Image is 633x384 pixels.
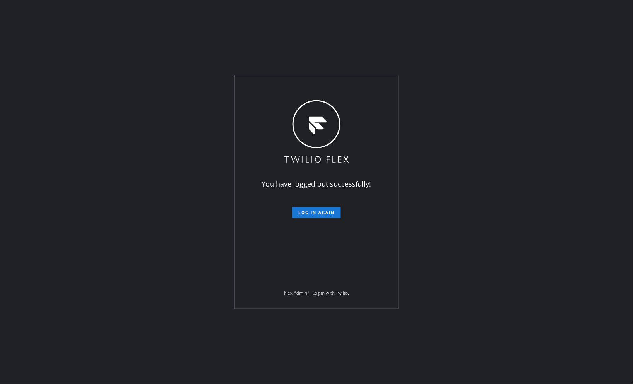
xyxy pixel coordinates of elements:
span: Flex Admin? [284,290,309,296]
button: Log in again [292,207,341,218]
a: Log in with Twilio. [312,290,349,296]
span: You have logged out successfully! [262,179,371,189]
span: Log in again [298,210,335,215]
